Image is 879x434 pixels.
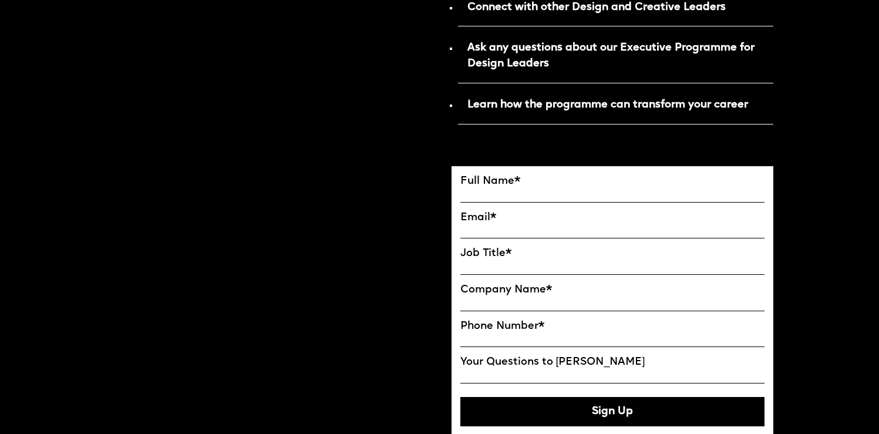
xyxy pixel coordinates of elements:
label: Full Name [460,175,765,188]
label: Phone Number* [460,320,765,333]
label: Company Name [460,284,765,297]
label: Job Title [460,247,765,260]
label: Your Questions to [PERSON_NAME] [460,356,765,369]
strong: Connect with other Design and Creative Leaders [467,2,726,12]
button: Sign Up [460,397,765,426]
strong: Learn how the programme can transform your career [467,100,748,110]
strong: Ask any questions about our Executive Programme for Design Leaders [467,43,755,69]
label: Email [460,211,765,224]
